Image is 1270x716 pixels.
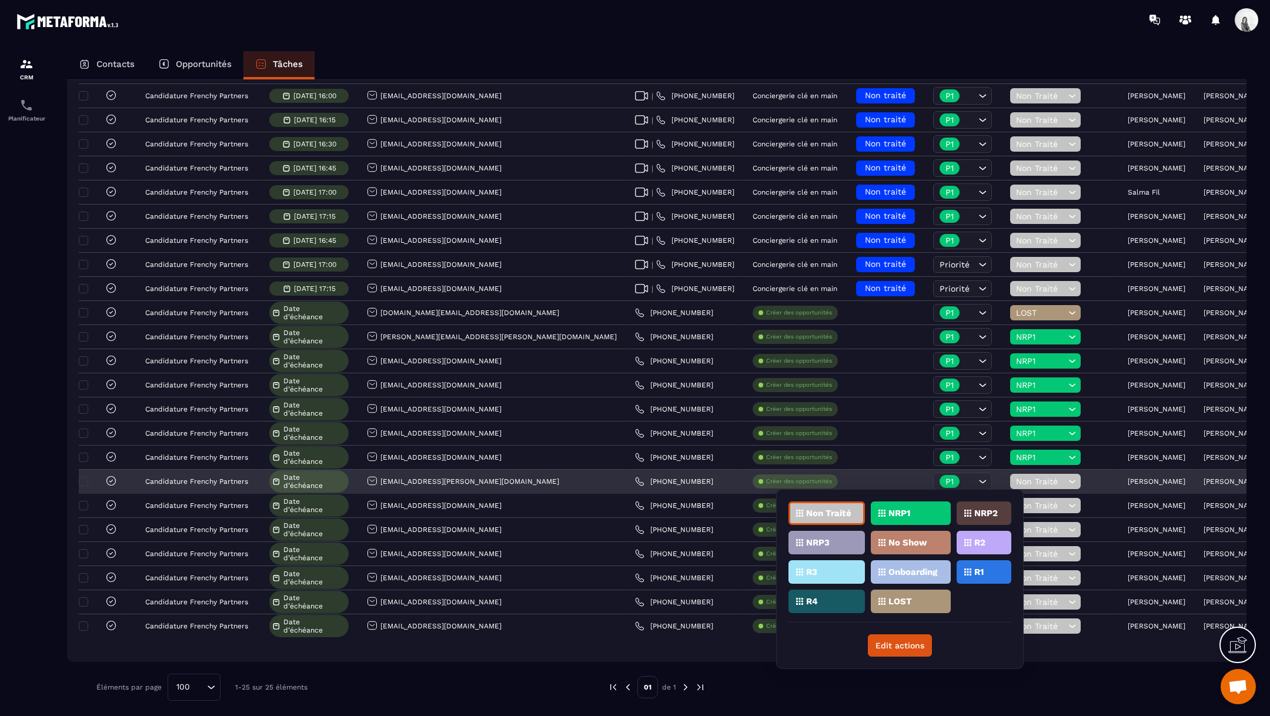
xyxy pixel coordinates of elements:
[753,92,837,100] p: Conciergerie clé en main
[293,188,336,196] p: [DATE] 17:00
[635,573,713,583] a: [PHONE_NUMBER]
[766,526,832,534] p: Créer des opportunités
[145,453,248,461] p: Candidature Frenchy Partners
[940,260,970,269] span: Priorité
[656,188,734,197] a: [PHONE_NUMBER]
[656,163,734,173] a: [PHONE_NUMBER]
[1204,429,1261,437] p: [PERSON_NAME]
[806,538,830,547] p: NRP3
[945,212,954,220] p: P1
[1016,91,1065,101] span: Non Traité
[945,381,954,389] p: P1
[865,163,906,172] span: Non traité
[3,48,50,89] a: formationformationCRM
[656,236,734,245] a: [PHONE_NUMBER]
[608,682,619,692] img: prev
[865,115,906,124] span: Non traité
[651,188,653,197] span: |
[145,260,248,269] p: Candidature Frenchy Partners
[1128,453,1185,461] p: [PERSON_NAME]
[1204,92,1261,100] p: [PERSON_NAME]
[1016,212,1065,221] span: Non Traité
[753,236,837,245] p: Conciergerie clé en main
[865,283,906,293] span: Non traité
[1128,550,1185,558] p: [PERSON_NAME]
[945,453,954,461] p: P1
[1128,285,1185,293] p: [PERSON_NAME]
[67,51,146,79] a: Contacts
[1016,356,1065,366] span: NRP1
[1016,308,1065,317] span: LOST
[635,356,713,366] a: [PHONE_NUMBER]
[635,621,713,631] a: [PHONE_NUMBER]
[3,74,50,81] p: CRM
[1016,380,1065,390] span: NRP1
[145,405,248,413] p: Candidature Frenchy Partners
[766,309,832,317] p: Créer des opportunités
[651,116,653,125] span: |
[273,59,303,69] p: Tâches
[145,92,248,100] p: Candidature Frenchy Partners
[1016,597,1065,607] span: Non Traité
[3,89,50,131] a: schedulerschedulerPlanificateur
[766,574,832,582] p: Créer des opportunités
[1016,332,1065,342] span: NRP1
[145,333,248,341] p: Candidature Frenchy Partners
[753,285,837,293] p: Conciergerie clé en main
[1204,574,1261,582] p: [PERSON_NAME]
[283,570,346,586] span: Date d’échéance
[145,188,248,196] p: Candidature Frenchy Partners
[294,212,336,220] p: [DATE] 17:15
[194,681,204,694] input: Search for option
[974,568,984,576] p: R1
[651,285,653,293] span: |
[283,497,346,514] span: Date d’échéance
[766,622,832,630] p: Créer des opportunités
[635,501,713,510] a: [PHONE_NUMBER]
[974,509,998,517] p: NRP2
[1016,115,1065,125] span: Non Traité
[145,236,248,245] p: Candidature Frenchy Partners
[766,477,832,486] p: Créer des opportunités
[766,381,832,389] p: Créer des opportunités
[651,92,653,101] span: |
[1204,285,1261,293] p: [PERSON_NAME]
[1128,381,1185,389] p: [PERSON_NAME]
[1204,405,1261,413] p: [PERSON_NAME]
[243,51,315,79] a: Tâches
[1128,188,1160,196] p: Salma Fil
[1016,501,1065,510] span: Non Traité
[695,682,706,692] img: next
[1204,622,1261,630] p: [PERSON_NAME]
[680,682,691,692] img: next
[1128,92,1185,100] p: [PERSON_NAME]
[888,597,912,605] p: LOST
[1128,357,1185,365] p: [PERSON_NAME]
[145,550,248,558] p: Candidature Frenchy Partners
[753,164,837,172] p: Conciergerie clé en main
[865,235,906,245] span: Non traité
[1204,550,1261,558] p: [PERSON_NAME]
[283,329,346,345] span: Date d’échéance
[1128,574,1185,582] p: [PERSON_NAME]
[1016,525,1065,534] span: Non Traité
[1016,404,1065,414] span: NRP1
[146,51,243,79] a: Opportunités
[651,260,653,269] span: |
[283,618,346,634] span: Date d’échéance
[1204,188,1261,196] p: [PERSON_NAME]
[753,212,837,220] p: Conciergerie clé en main
[1204,453,1261,461] p: [PERSON_NAME]
[172,681,194,694] span: 100
[1221,669,1256,704] div: Ouvrir le chat
[656,91,734,101] a: [PHONE_NUMBER]
[145,164,248,172] p: Candidature Frenchy Partners
[1016,163,1065,173] span: Non Traité
[1204,526,1261,534] p: [PERSON_NAME]
[766,550,832,558] p: Créer des opportunités
[945,188,954,196] p: P1
[145,526,248,534] p: Candidature Frenchy Partners
[145,622,248,630] p: Candidature Frenchy Partners
[753,260,837,269] p: Conciergerie clé en main
[753,116,837,124] p: Conciergerie clé en main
